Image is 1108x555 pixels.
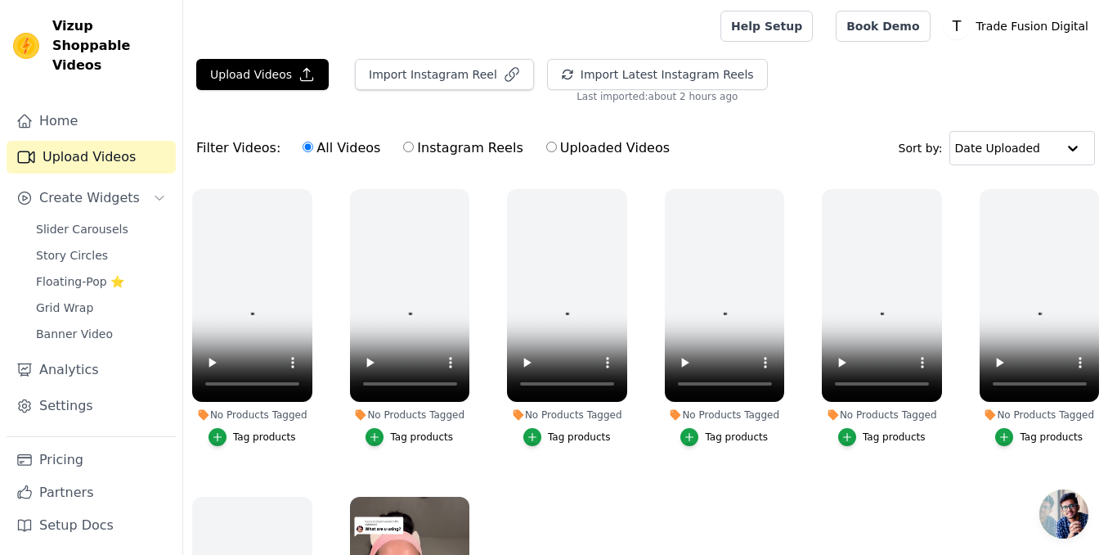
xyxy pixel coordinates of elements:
label: All Videos [302,138,381,159]
a: Slider Carousels [26,218,176,241]
div: No Products Tagged [822,408,942,422]
a: Pricing [7,444,176,476]
a: Partners [7,476,176,509]
button: Import Instagram Reel [355,59,534,90]
div: Tag products [863,431,926,444]
span: Create Widgets [39,188,140,208]
label: Instagram Reels [402,138,523,159]
a: Open chat [1039,490,1088,539]
a: Banner Video [26,323,176,345]
img: Vizup [13,33,39,59]
div: Sort by: [899,131,1096,165]
button: Upload Videos [196,59,329,90]
a: Book Demo [836,11,930,42]
button: Tag products [838,428,926,446]
button: Tag products [209,428,296,446]
span: Grid Wrap [36,300,93,316]
span: Floating-Pop ⭐ [36,273,124,290]
a: Setup Docs [7,509,176,542]
div: Filter Videos: [196,129,679,167]
a: Floating-Pop ⭐ [26,270,176,293]
button: Tag products [366,428,453,446]
text: T [951,18,961,34]
a: Home [7,105,176,138]
span: Banner Video [36,326,113,342]
div: No Products Tagged [665,408,785,422]
button: Import Latest Instagram Reels [547,59,768,90]
div: Tag products [1020,431,1083,444]
span: Story Circles [36,247,108,264]
p: Trade Fusion Digital [970,11,1095,41]
a: Upload Videos [7,141,176,174]
a: Analytics [7,354,176,386]
button: Tag products [523,428,611,446]
div: Tag products [548,431,611,444]
span: Last imported: about 2 hours ago [576,90,738,103]
a: Help Setup [720,11,813,42]
label: Uploaded Videos [545,138,671,159]
div: No Products Tagged [350,408,470,422]
a: Grid Wrap [26,296,176,319]
span: Slider Carousels [36,221,128,237]
div: Tag products [705,431,768,444]
button: Tag products [680,428,768,446]
div: No Products Tagged [192,408,312,422]
div: Tag products [233,431,296,444]
input: All Videos [303,142,313,152]
input: Uploaded Videos [546,142,557,152]
button: Tag products [995,428,1083,446]
button: Create Widgets [7,182,176,214]
div: No Products Tagged [507,408,627,422]
a: Settings [7,390,176,422]
span: Vizup Shoppable Videos [52,16,169,75]
div: Tag products [390,431,453,444]
input: Instagram Reels [403,142,414,152]
button: T Trade Fusion Digital [944,11,1095,41]
div: No Products Tagged [980,408,1100,422]
a: Story Circles [26,244,176,267]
